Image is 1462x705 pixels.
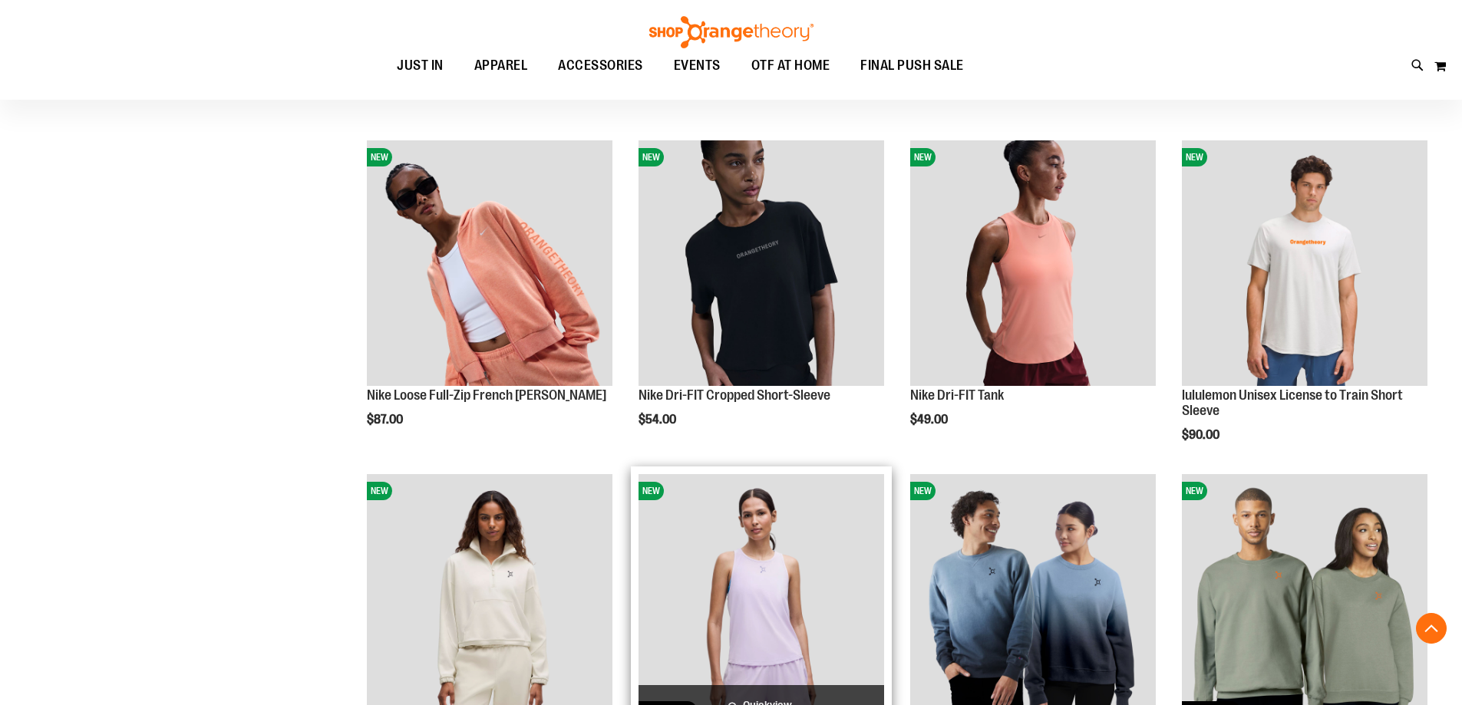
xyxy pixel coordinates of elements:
[639,148,664,166] span: NEW
[658,48,736,84] a: EVENTS
[631,133,892,466] div: product
[1182,140,1427,386] img: lululemon Unisex License to Train Short Sleeve
[543,48,658,84] a: ACCESSORIES
[910,140,1156,388] a: Nike Dri-FIT TankNEW
[639,482,664,500] span: NEW
[1182,148,1207,166] span: NEW
[910,148,936,166] span: NEW
[367,482,392,500] span: NEW
[1182,387,1403,418] a: lululemon Unisex License to Train Short Sleeve
[903,133,1163,466] div: product
[639,140,884,386] img: Nike Dri-FIT Cropped Short-Sleeve
[860,48,964,83] span: FINAL PUSH SALE
[639,140,884,388] a: Nike Dri-FIT Cropped Short-SleeveNEW
[367,148,392,166] span: NEW
[1182,428,1222,442] span: $90.00
[459,48,543,83] a: APPAREL
[1416,613,1447,644] button: Back To Top
[910,140,1156,386] img: Nike Dri-FIT Tank
[910,387,1004,403] a: Nike Dri-FIT Tank
[736,48,846,84] a: OTF AT HOME
[474,48,528,83] span: APPAREL
[367,387,606,403] a: Nike Loose Full-Zip French [PERSON_NAME]
[639,387,830,403] a: Nike Dri-FIT Cropped Short-Sleeve
[639,413,678,427] span: $54.00
[1182,140,1427,388] a: lululemon Unisex License to Train Short SleeveNEW
[367,413,405,427] span: $87.00
[910,482,936,500] span: NEW
[751,48,830,83] span: OTF AT HOME
[1174,133,1435,480] div: product
[367,140,612,386] img: Nike Loose Full-Zip French Terry Hoodie
[845,48,979,84] a: FINAL PUSH SALE
[381,48,459,84] a: JUST IN
[397,48,444,83] span: JUST IN
[558,48,643,83] span: ACCESSORIES
[647,16,816,48] img: Shop Orangetheory
[1182,482,1207,500] span: NEW
[367,140,612,388] a: Nike Loose Full-Zip French Terry HoodieNEW
[910,413,950,427] span: $49.00
[359,133,620,466] div: product
[674,48,721,83] span: EVENTS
